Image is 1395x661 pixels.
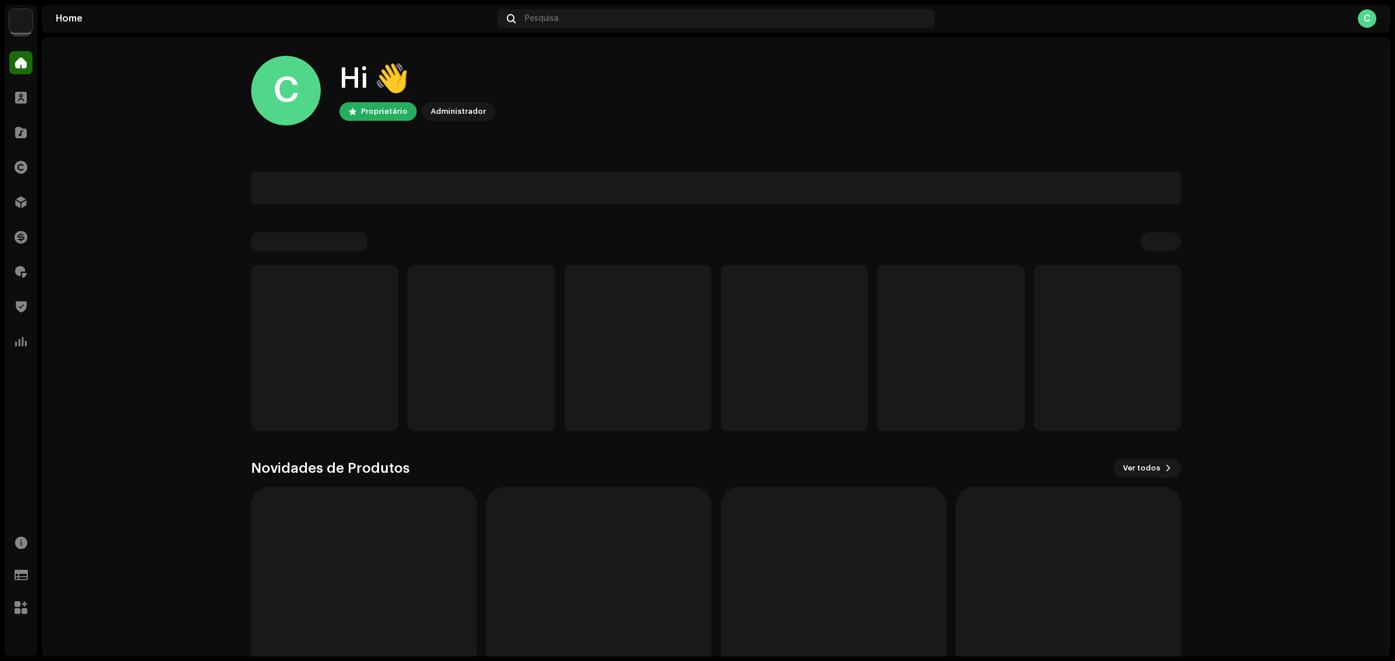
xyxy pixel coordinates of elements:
[251,56,321,125] div: C
[1114,459,1181,477] button: Ver todos
[339,60,495,98] div: Hi 👋
[1123,457,1160,480] span: Ver todos
[9,9,33,33] img: 730b9dfe-18b5-4111-b483-f30b0c182d82
[431,105,486,118] div: Administrador
[56,14,493,23] div: Home
[361,105,407,118] div: Proprietário
[525,14,559,23] span: Pesquisa
[251,459,410,477] h3: Novidades de Produtos
[1358,9,1376,28] div: C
